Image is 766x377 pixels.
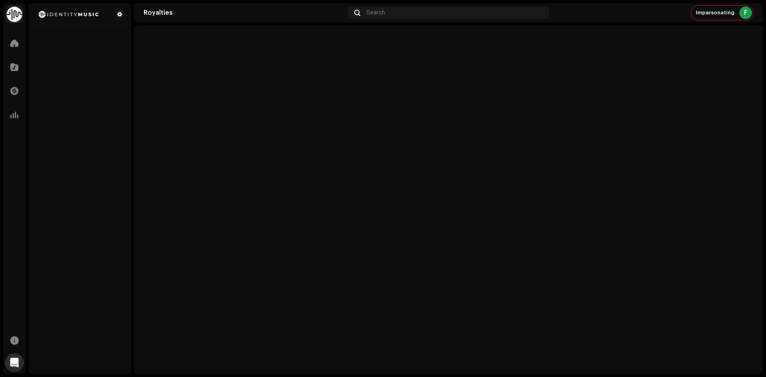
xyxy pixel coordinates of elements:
span: Impersonating [696,10,734,16]
img: 0f74c21f-6d1c-4dbc-9196-dbddad53419e [6,6,22,22]
div: F [739,6,752,19]
img: 2d8271db-5505-4223-b535-acbbe3973654 [35,10,102,19]
div: Royalties [144,10,345,16]
span: Search [367,10,385,16]
div: Open Intercom Messenger [5,353,24,372]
